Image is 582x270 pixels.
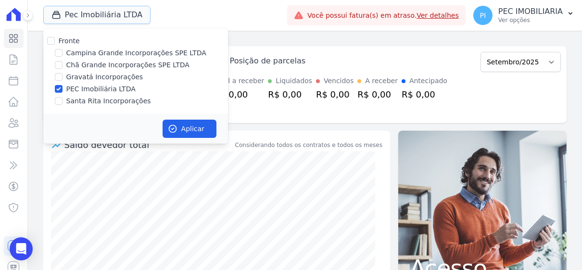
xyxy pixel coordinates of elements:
[498,7,563,16] p: PEC IMOBILIARIA
[276,76,312,86] div: Liquidados
[64,138,233,151] div: Saldo devedor total
[409,76,447,86] div: Antecipado
[235,141,382,149] div: Considerando todos os contratos e todos os meses
[268,88,312,101] div: R$ 0,00
[66,60,190,70] label: Chã Grande Incorporações SPE LTDA
[59,37,80,45] label: Fronte
[10,237,33,260] div: Open Intercom Messenger
[365,76,398,86] div: A receber
[230,55,306,67] div: Posição de parcelas
[480,12,486,19] span: PI
[215,88,265,101] div: R$ 0,00
[307,11,459,21] span: Você possui fatura(s) em atraso.
[163,120,216,138] button: Aplicar
[66,72,143,82] label: Gravatá Incorporações
[43,6,151,24] button: Pec Imobiliária LTDA
[66,96,151,106] label: Santa Rita Incorporações
[402,88,447,101] div: R$ 0,00
[66,84,136,94] label: PEC Imobiliária LTDA
[66,48,206,58] label: Campina Grande Incorporações SPE LTDA
[316,88,354,101] div: R$ 0,00
[417,12,459,19] a: Ver detalhes
[215,76,265,86] div: Total a receber
[324,76,354,86] div: Vencidos
[466,2,582,29] button: PI PEC IMOBILIARIA Ver opções
[357,88,398,101] div: R$ 0,00
[498,16,563,24] p: Ver opções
